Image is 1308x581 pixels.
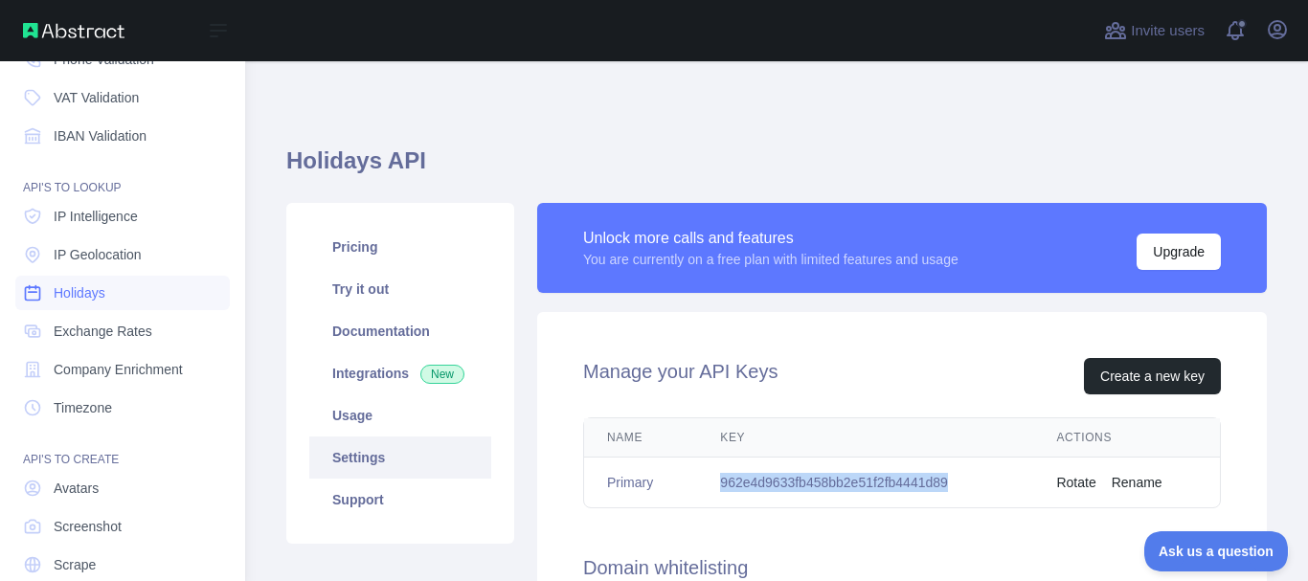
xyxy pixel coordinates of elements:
a: Support [309,479,491,521]
span: Invite users [1131,20,1205,42]
a: Usage [309,394,491,436]
span: Timezone [54,398,112,417]
iframe: Toggle Customer Support [1144,531,1289,571]
div: API'S TO CREATE [15,429,230,467]
div: Unlock more calls and features [583,227,958,250]
a: VAT Validation [15,80,230,115]
div: API'S TO LOOKUP [15,157,230,195]
span: IBAN Validation [54,126,147,145]
a: Timezone [15,391,230,425]
span: Screenshot [54,517,122,536]
a: IP Geolocation [15,237,230,272]
a: Pricing [309,226,491,268]
th: Key [697,418,1033,458]
span: Holidays [54,283,105,302]
span: IP Geolocation [54,245,142,264]
span: Company Enrichment [54,360,183,379]
button: Invite users [1100,15,1208,46]
span: IP Intelligence [54,207,138,226]
button: Rotate [1056,473,1095,492]
div: You are currently on a free plan with limited features and usage [583,250,958,269]
a: Settings [309,436,491,479]
a: Exchange Rates [15,314,230,348]
a: Screenshot [15,509,230,544]
td: Primary [584,458,697,508]
td: 962e4d9633fb458bb2e51f2fb4441d89 [697,458,1033,508]
th: Actions [1033,418,1220,458]
a: IP Intelligence [15,199,230,234]
button: Create a new key [1084,358,1221,394]
h2: Manage your API Keys [583,358,778,394]
th: Name [584,418,697,458]
a: IBAN Validation [15,119,230,153]
a: Integrations New [309,352,491,394]
img: Abstract API [23,23,124,38]
span: New [420,365,464,384]
button: Upgrade [1137,234,1221,270]
a: Avatars [15,471,230,505]
h2: Domain whitelisting [583,554,1221,581]
a: Documentation [309,310,491,352]
button: Rename [1112,473,1162,492]
a: Try it out [309,268,491,310]
span: VAT Validation [54,88,139,107]
a: Holidays [15,276,230,310]
a: Company Enrichment [15,352,230,387]
span: Avatars [54,479,99,498]
span: Scrape [54,555,96,574]
span: Exchange Rates [54,322,152,341]
h1: Holidays API [286,145,1267,191]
